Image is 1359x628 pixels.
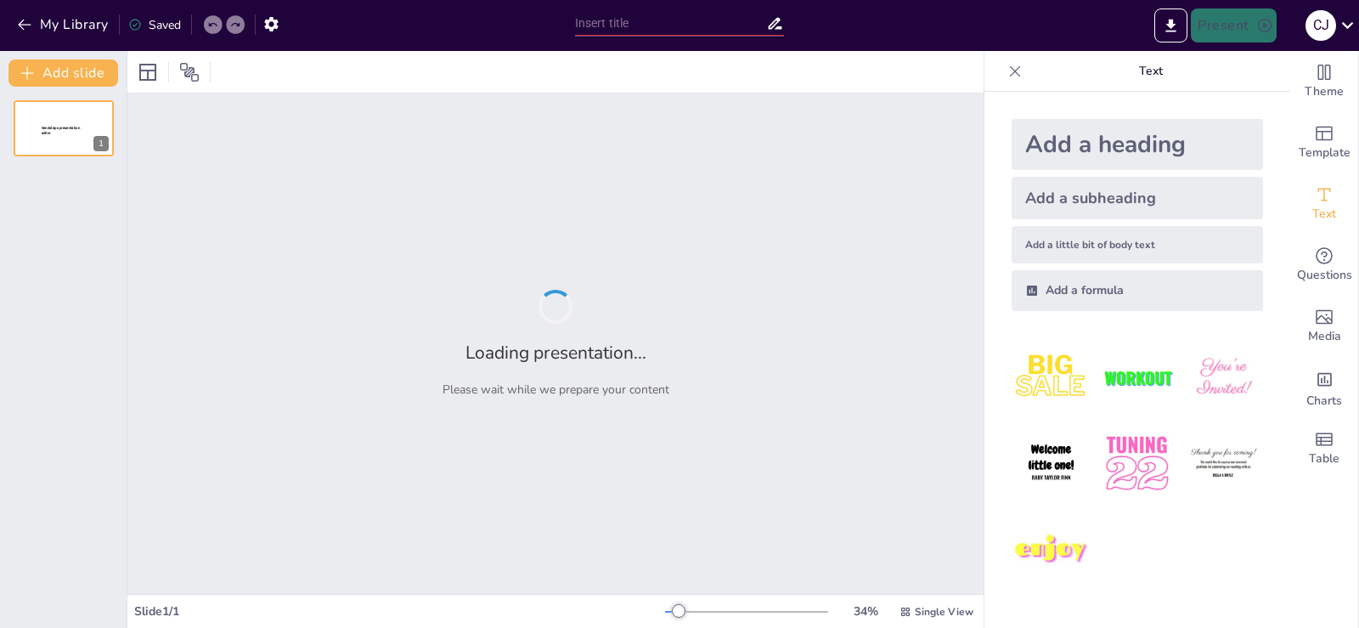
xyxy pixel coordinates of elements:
[134,603,665,620] div: Slide 1 / 1
[1012,119,1263,170] div: Add a heading
[1305,8,1336,42] button: C J
[465,341,646,365] h2: Loading presentation...
[1305,82,1344,101] span: Theme
[915,605,973,619] span: Single View
[14,100,114,156] div: 1
[845,603,886,620] div: 34 %
[1154,8,1187,42] button: Export to PowerPoint
[1306,392,1342,410] span: Charts
[1290,51,1358,112] div: Change the overall theme
[134,59,161,86] div: Layout
[1309,450,1339,468] span: Table
[1290,296,1358,357] div: Add images, graphics, shapes or video
[1290,112,1358,173] div: Add ready made slides
[1097,338,1176,417] img: 2.jpeg
[13,11,116,38] button: My Library
[443,382,669,398] p: Please wait while we prepare your content
[1308,327,1341,346] span: Media
[1029,51,1273,92] p: Text
[1012,270,1263,311] div: Add a formula
[575,11,767,36] input: Insert title
[1290,357,1358,418] div: Add charts and graphs
[42,126,80,135] span: Sendsteps presentation editor
[1012,424,1091,503] img: 4.jpeg
[1012,177,1263,219] div: Add a subheading
[1290,418,1358,479] div: Add a table
[1299,144,1351,162] span: Template
[1290,235,1358,296] div: Get real-time input from your audience
[1191,8,1276,42] button: Present
[1290,173,1358,235] div: Add text boxes
[1097,424,1176,503] img: 5.jpeg
[1184,424,1263,503] img: 6.jpeg
[1305,10,1336,41] div: C J
[8,59,118,87] button: Add slide
[1297,266,1352,285] span: Questions
[93,136,109,151] div: 1
[128,17,181,33] div: Saved
[1312,205,1336,223] span: Text
[1012,338,1091,417] img: 1.jpeg
[179,62,200,82] span: Position
[1184,338,1263,417] img: 3.jpeg
[1012,511,1091,590] img: 7.jpeg
[1012,226,1263,263] div: Add a little bit of body text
